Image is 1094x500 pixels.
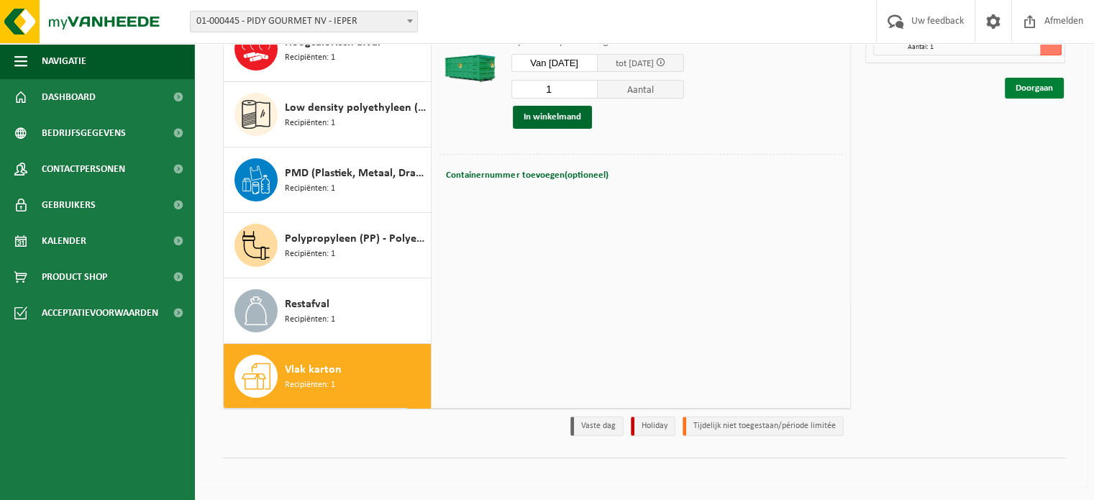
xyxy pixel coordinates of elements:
[683,417,844,436] li: Tijdelijk niet toegestaan/période limitée
[511,54,598,72] input: Selecteer datum
[42,115,126,151] span: Bedrijfsgegevens
[224,82,432,147] button: Low density polyethyleen (LDPE) folie, los, naturel Recipiënten: 1
[285,51,335,65] span: Recipiënten: 1
[445,165,609,186] button: Containernummer toevoegen(optioneel)
[224,17,432,82] button: Hoogcalorisch afval Recipiënten: 1
[1005,78,1064,99] a: Doorgaan
[224,278,432,344] button: Restafval Recipiënten: 1
[285,165,427,182] span: PMD (Plastiek, Metaal, Drankkartons) (bedrijven)
[285,361,342,378] span: Vlak karton
[285,117,335,130] span: Recipiënten: 1
[285,247,335,261] span: Recipiënten: 1
[224,213,432,278] button: Polypropyleen (PP) - Polyethyleen (PE) gemengd, hard, gekleurd Recipiënten: 1
[908,44,1061,51] div: Aantal: 1
[191,12,417,32] span: 01-000445 - PIDY GOURMET NV - IEPER
[570,417,624,436] li: Vaste dag
[42,43,86,79] span: Navigatie
[631,417,675,436] li: Holiday
[285,296,329,313] span: Restafval
[616,59,654,68] span: tot [DATE]
[446,171,608,180] span: Containernummer toevoegen(optioneel)
[224,147,432,213] button: PMD (Plastiek, Metaal, Drankkartons) (bedrijven) Recipiënten: 1
[513,106,592,129] button: In winkelmand
[42,151,125,187] span: Contactpersonen
[190,11,418,32] span: 01-000445 - PIDY GOURMET NV - IEPER
[42,295,158,331] span: Acceptatievoorwaarden
[42,259,107,295] span: Product Shop
[42,187,96,223] span: Gebruikers
[285,378,335,392] span: Recipiënten: 1
[42,79,96,115] span: Dashboard
[285,313,335,327] span: Recipiënten: 1
[598,80,684,99] span: Aantal
[285,182,335,196] span: Recipiënten: 1
[224,344,432,409] button: Vlak karton Recipiënten: 1
[285,99,427,117] span: Low density polyethyleen (LDPE) folie, los, naturel
[285,230,427,247] span: Polypropyleen (PP) - Polyethyleen (PE) gemengd, hard, gekleurd
[42,223,86,259] span: Kalender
